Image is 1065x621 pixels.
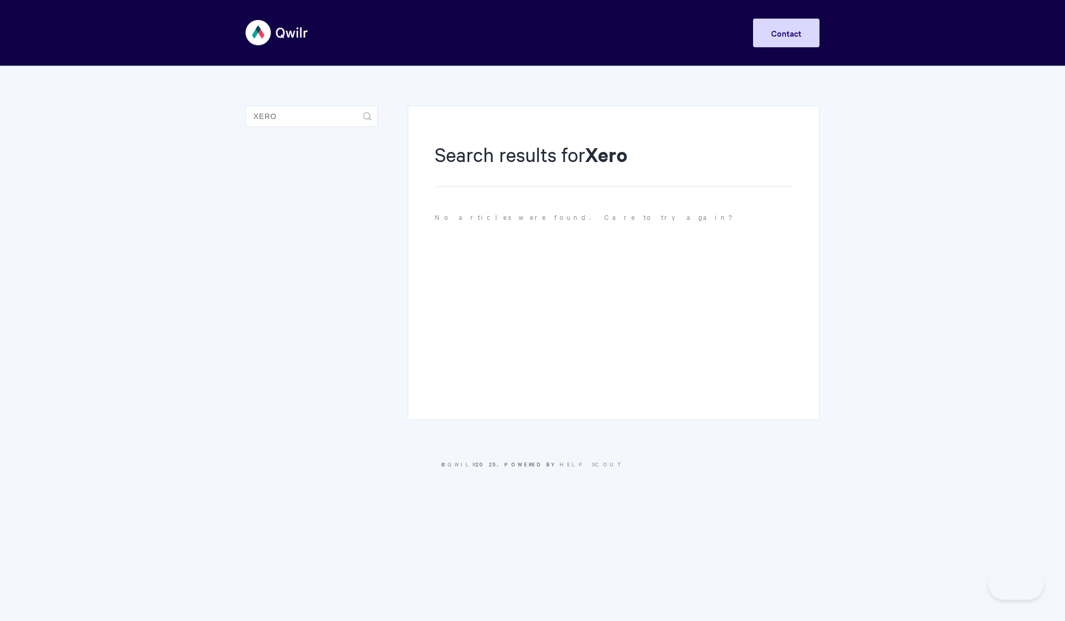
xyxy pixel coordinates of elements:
[988,568,1044,600] iframe: Toggle Customer Support
[753,19,819,47] a: Contact
[246,460,819,469] p: © 2025.
[560,460,624,468] a: Help Scout
[585,141,628,167] strong: Xero
[246,106,378,127] input: Search
[435,141,792,187] h1: Search results for
[504,460,624,468] span: Powered by
[447,460,476,468] a: Qwilr
[246,13,309,53] img: Qwilr Help Center
[435,211,792,223] p: No articles were found. Care to try again?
